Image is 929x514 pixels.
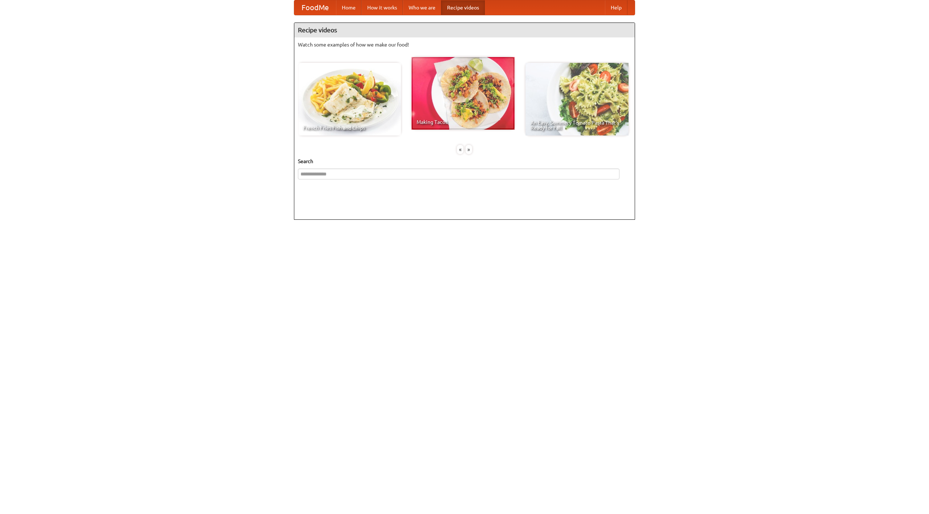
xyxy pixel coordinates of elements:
[531,120,623,130] span: An Easy, Summery Tomato Pasta That's Ready for Fall
[403,0,441,15] a: Who we are
[303,125,396,130] span: French Fries Fish and Chips
[298,63,401,135] a: French Fries Fish and Chips
[441,0,485,15] a: Recipe videos
[457,145,463,154] div: «
[412,57,515,130] a: Making Tacos
[294,0,336,15] a: FoodMe
[298,158,631,165] h5: Search
[605,0,627,15] a: Help
[294,23,635,37] h4: Recipe videos
[336,0,361,15] a: Home
[466,145,472,154] div: »
[361,0,403,15] a: How it works
[417,120,509,125] span: Making Tacos
[298,41,631,48] p: Watch some examples of how we make our food!
[525,63,629,135] a: An Easy, Summery Tomato Pasta That's Ready for Fall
